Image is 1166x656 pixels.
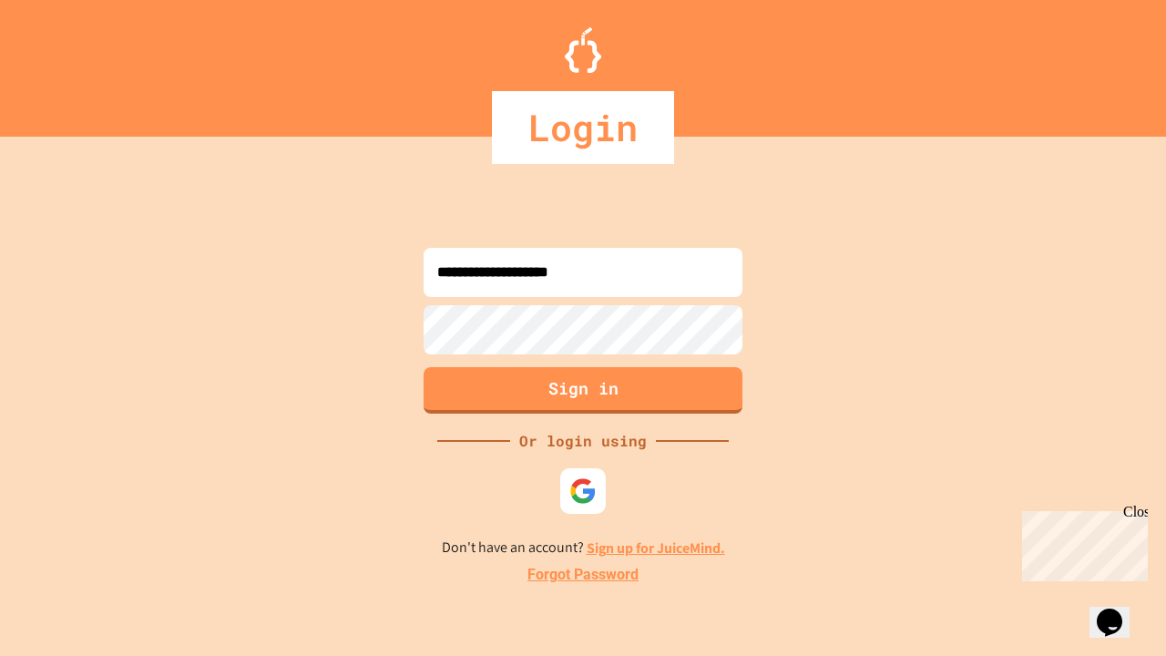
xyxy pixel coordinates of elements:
button: Sign in [424,367,742,414]
div: Or login using [510,430,656,452]
p: Don't have an account? [442,537,725,559]
div: Chat with us now!Close [7,7,126,116]
div: Login [492,91,674,164]
img: google-icon.svg [569,477,597,505]
a: Sign up for JuiceMind. [587,538,725,558]
a: Forgot Password [527,564,639,586]
img: Logo.svg [565,27,601,73]
iframe: chat widget [1089,583,1148,638]
iframe: chat widget [1015,504,1148,581]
